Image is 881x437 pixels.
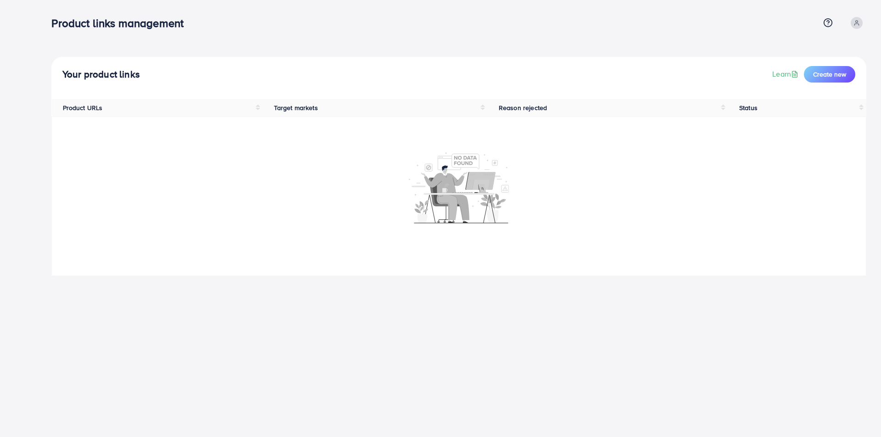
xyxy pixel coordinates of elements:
[739,103,758,112] span: Status
[63,103,103,112] span: Product URLs
[274,103,318,112] span: Target markets
[772,69,800,79] a: Learn
[499,103,547,112] span: Reason rejected
[813,70,846,79] span: Create new
[51,17,191,30] h3: Product links management
[62,69,140,80] h4: Your product links
[804,66,855,83] button: Create new
[409,151,509,223] img: No account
